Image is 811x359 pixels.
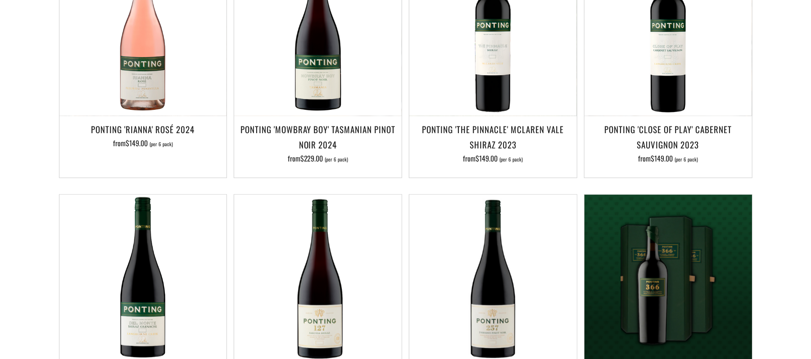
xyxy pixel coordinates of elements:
span: $149.00 [476,153,498,164]
span: (per 6 pack) [150,142,173,147]
a: Ponting 'Mowbray Boy' Tasmanian Pinot Noir 2024 from$229.00 (per 6 pack) [234,121,402,166]
a: Ponting 'The Pinnacle' McLaren Vale Shiraz 2023 from$149.00 (per 6 pack) [409,121,577,166]
span: from [463,153,523,164]
span: $149.00 [126,138,148,148]
span: $229.00 [300,153,323,164]
a: Ponting 'Rianna' Rosé 2024 from$149.00 (per 6 pack) [59,121,227,166]
span: (per 6 pack) [675,157,698,162]
h3: Ponting 'Mowbray Boy' Tasmanian Pinot Noir 2024 [239,121,397,152]
a: Ponting 'Close of Play' Cabernet Sauvignon 2023 from$149.00 (per 6 pack) [584,121,752,166]
h3: Ponting 'The Pinnacle' McLaren Vale Shiraz 2023 [414,121,572,152]
span: $149.00 [651,153,673,164]
span: from [288,153,349,164]
span: from [113,138,173,148]
span: from [638,153,698,164]
span: (per 6 pack) [499,157,523,162]
h3: Ponting 'Rianna' Rosé 2024 [64,121,222,137]
span: (per 6 pack) [325,157,349,162]
h3: Ponting 'Close of Play' Cabernet Sauvignon 2023 [589,121,748,152]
